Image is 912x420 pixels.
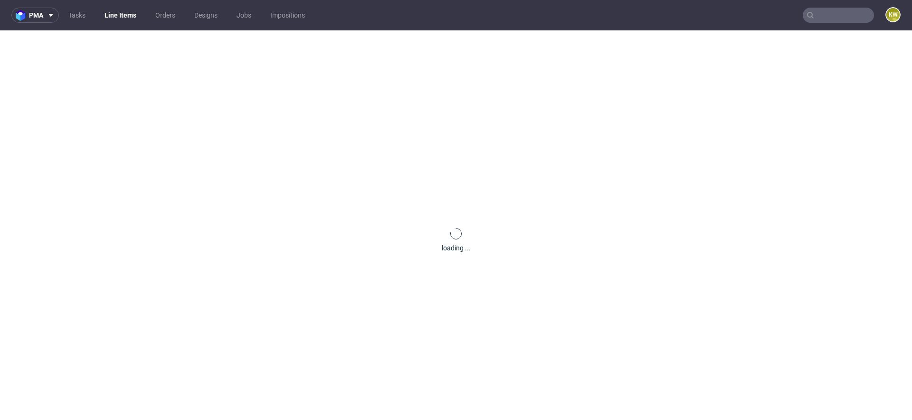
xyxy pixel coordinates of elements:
a: Impositions [265,8,311,23]
a: Orders [150,8,181,23]
a: Designs [189,8,223,23]
button: pma [11,8,59,23]
span: pma [29,12,43,19]
a: Line Items [99,8,142,23]
figcaption: KW [886,8,900,21]
a: Tasks [63,8,91,23]
img: logo [16,10,29,21]
div: loading ... [442,243,471,253]
a: Jobs [231,8,257,23]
